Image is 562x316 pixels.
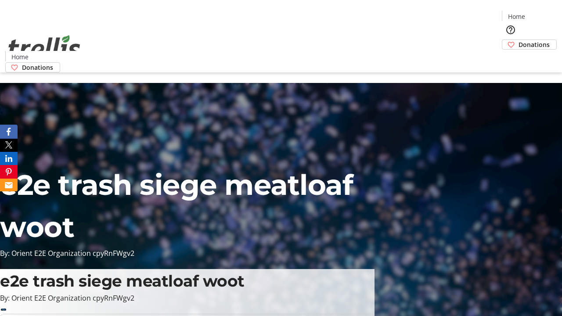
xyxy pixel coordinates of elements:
a: Donations [502,39,557,50]
span: Home [11,52,29,61]
a: Donations [5,62,60,72]
button: Cart [502,50,519,67]
a: Home [6,52,34,61]
a: Home [502,12,530,21]
img: Orient E2E Organization cpyRnFWgv2's Logo [5,25,83,69]
span: Donations [519,40,550,49]
span: Donations [22,63,53,72]
span: Home [508,12,525,21]
button: Help [502,21,519,39]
